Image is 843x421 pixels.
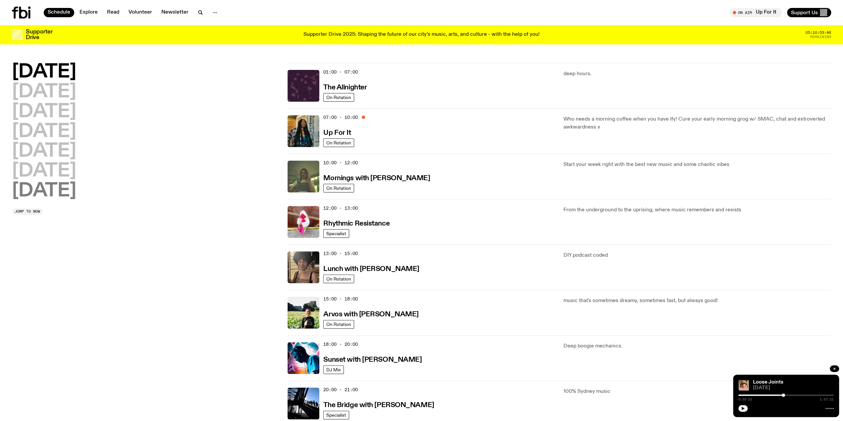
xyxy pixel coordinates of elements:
a: Arvos with [PERSON_NAME] [323,310,418,318]
img: Bri is smiling and wearing a black t-shirt. She is standing in front of a lush, green field. Ther... [288,297,319,329]
p: Who needs a morning coffee when you have Ify! Cure your early morning grog w/ SMAC, chat and extr... [563,115,831,131]
a: The Bridge with [PERSON_NAME] [323,400,434,409]
h3: Rhythmic Resistance [323,220,390,227]
span: 1:57:21 [820,398,834,401]
span: 05:10:53:46 [806,31,831,34]
a: Schedule [44,8,74,17]
span: Jump to now [15,210,40,213]
span: 12:00 - 13:00 [323,205,358,211]
span: 10:00 - 12:00 [323,160,358,166]
h3: Sunset with [PERSON_NAME] [323,356,422,363]
span: Specialist [326,231,346,236]
h3: Mornings with [PERSON_NAME] [323,175,430,182]
button: [DATE] [12,63,76,81]
p: 100% Sydney music [563,388,831,395]
span: Support Us [791,10,818,16]
h3: The Allnighter [323,84,367,91]
button: On AirUp For It [729,8,782,17]
button: [DATE] [12,162,76,181]
img: Attu crouches on gravel in front of a brown wall. They are wearing a white fur coat with a hood, ... [288,206,319,238]
img: Tyson stands in front of a paperbark tree wearing orange sunglasses, a suede bucket hat and a pin... [738,380,749,391]
span: 18:00 - 20:00 [323,341,358,347]
span: DJ Mix [326,367,341,372]
h3: Arvos with [PERSON_NAME] [323,311,418,318]
a: Sunset with [PERSON_NAME] [323,355,422,363]
button: Support Us [787,8,831,17]
button: [DATE] [12,182,76,200]
p: deep hours. [563,70,831,78]
span: 15:00 - 18:00 [323,296,358,302]
p: DIY podcast coded [563,251,831,259]
span: 0:55:21 [738,398,752,401]
a: On Rotation [323,320,354,329]
span: On Rotation [326,186,351,191]
h3: Supporter Drive [26,29,52,40]
a: Specialist [323,411,349,419]
span: 20:00 - 21:00 [323,387,358,393]
span: On Rotation [326,277,351,282]
span: On Rotation [326,95,351,100]
a: On Rotation [323,275,354,283]
span: 07:00 - 10:00 [323,114,358,121]
button: [DATE] [12,142,76,161]
a: Explore [76,8,102,17]
img: Simon Caldwell stands side on, looking downwards. He has headphones on. Behind him is a brightly ... [288,342,319,374]
a: Read [103,8,123,17]
p: music that's sometimes dreamy, sometimes fast, but always good! [563,297,831,305]
span: On Rotation [326,322,351,327]
a: Volunteer [125,8,156,17]
span: 01:00 - 07:00 [323,69,358,75]
a: On Rotation [323,138,354,147]
a: Loose Joints [753,380,783,385]
a: DJ Mix [323,365,344,374]
button: [DATE] [12,123,76,141]
h3: Lunch with [PERSON_NAME] [323,266,419,273]
p: Supporter Drive 2025: Shaping the future of our city’s music, arts, and culture - with the help o... [303,32,540,38]
button: [DATE] [12,103,76,121]
a: Lunch with [PERSON_NAME] [323,264,419,273]
button: Jump to now [12,208,43,215]
a: Specialist [323,229,349,238]
span: On Rotation [326,140,351,145]
img: People climb Sydney's Harbour Bridge [288,388,319,419]
a: Mornings with [PERSON_NAME] [323,174,430,182]
span: Specialist [326,413,346,418]
p: From the underground to the uprising, where music remembers and resists [563,206,831,214]
a: Newsletter [157,8,192,17]
img: Ify - a Brown Skin girl with black braided twists, looking up to the side with her tongue stickin... [288,115,319,147]
span: [DATE] [753,386,834,391]
a: Rhythmic Resistance [323,219,390,227]
h3: The Bridge with [PERSON_NAME] [323,402,434,409]
span: Remaining [810,35,831,39]
p: Start your week right with the best new music and some chaotic vibes [563,161,831,169]
a: On Rotation [323,93,354,102]
a: Up For It [323,128,351,136]
p: Deep boogie mechanics. [563,342,831,350]
a: The Allnighter [323,83,367,91]
button: [DATE] [12,83,76,101]
a: On Rotation [323,184,354,192]
h3: Up For It [323,130,351,136]
span: 13:00 - 15:00 [323,250,358,257]
img: Jim Kretschmer in a really cute outfit with cute braids, standing on a train holding up a peace s... [288,161,319,192]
